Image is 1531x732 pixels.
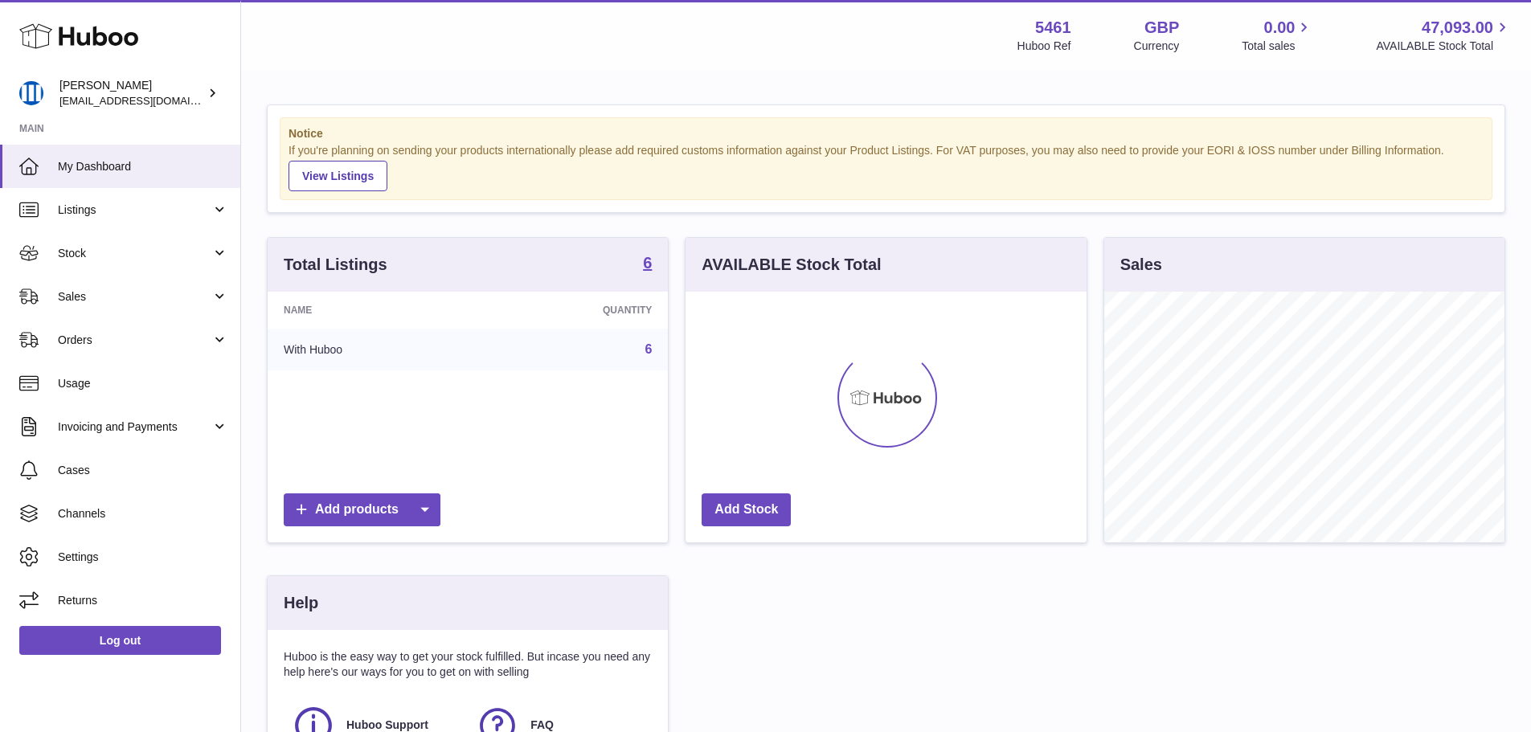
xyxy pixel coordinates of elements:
span: Sales [58,289,211,305]
h3: Sales [1120,254,1162,276]
span: Cases [58,463,228,478]
div: Currency [1134,39,1180,54]
span: 0.00 [1264,17,1296,39]
a: 6 [645,342,652,356]
img: oksana@monimoto.com [19,81,43,105]
a: Log out [19,626,221,655]
a: 47,093.00 AVAILABLE Stock Total [1376,17,1512,54]
span: Stock [58,246,211,261]
span: Invoicing and Payments [58,419,211,435]
td: With Huboo [268,329,479,370]
span: Total sales [1242,39,1313,54]
span: Orders [58,333,211,348]
div: [PERSON_NAME] [59,78,204,108]
h3: Total Listings [284,254,387,276]
a: Add Stock [702,493,791,526]
th: Quantity [479,292,668,329]
a: 6 [643,255,652,274]
a: View Listings [289,161,387,191]
a: 0.00 Total sales [1242,17,1313,54]
span: Usage [58,376,228,391]
span: Channels [58,506,228,521]
div: If you're planning on sending your products internationally please add required customs informati... [289,143,1484,191]
th: Name [268,292,479,329]
div: Huboo Ref [1017,39,1071,54]
span: AVAILABLE Stock Total [1376,39,1512,54]
strong: Notice [289,126,1484,141]
span: Returns [58,593,228,608]
span: [EMAIL_ADDRESS][DOMAIN_NAME] [59,94,236,107]
h3: AVAILABLE Stock Total [702,254,881,276]
strong: 5461 [1035,17,1071,39]
span: My Dashboard [58,159,228,174]
span: Settings [58,550,228,565]
p: Huboo is the easy way to get your stock fulfilled. But incase you need any help here's our ways f... [284,649,652,680]
strong: 6 [643,255,652,271]
strong: GBP [1144,17,1179,39]
span: 47,093.00 [1422,17,1493,39]
a: Add products [284,493,440,526]
h3: Help [284,592,318,614]
span: Listings [58,202,211,218]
